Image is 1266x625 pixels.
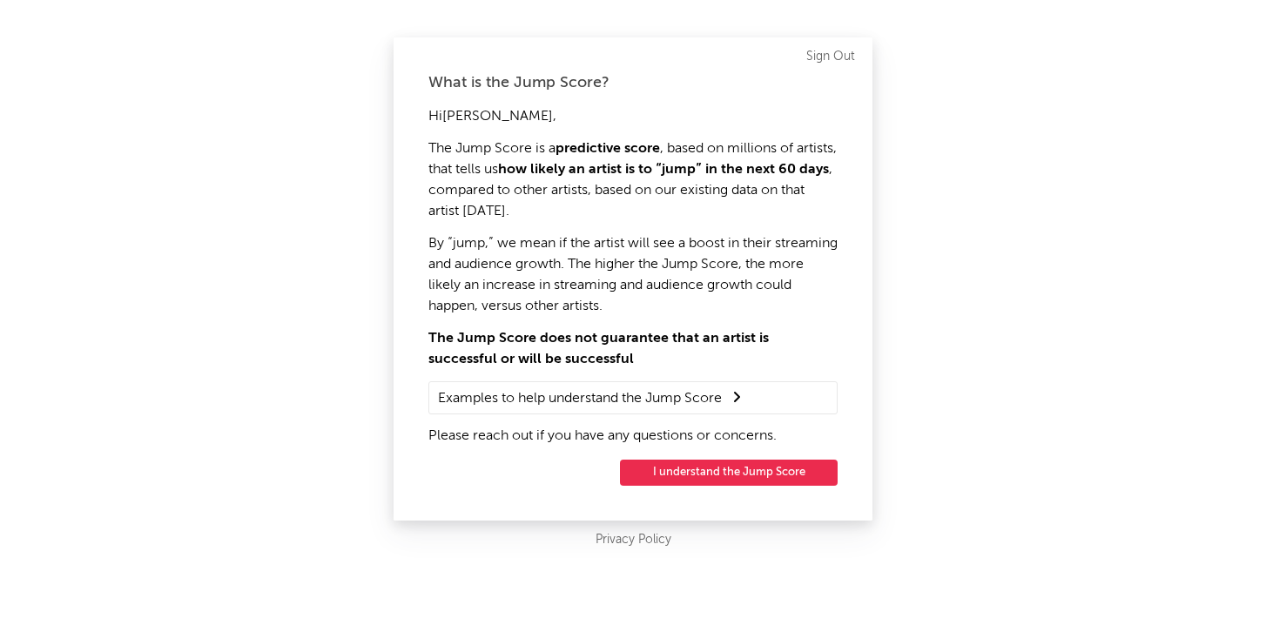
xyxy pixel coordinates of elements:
p: Hi [PERSON_NAME] , [428,106,838,127]
div: What is the Jump Score? [428,72,838,93]
strong: how likely an artist is to “jump” in the next 60 days [498,163,829,177]
p: By “jump,” we mean if the artist will see a boost in their streaming and audience growth. The hig... [428,233,838,317]
a: Privacy Policy [596,529,671,551]
strong: The Jump Score does not guarantee that an artist is successful or will be successful [428,332,769,366]
summary: Examples to help understand the Jump Score [438,386,828,409]
a: Sign Out [806,46,855,67]
p: The Jump Score is a , based on millions of artists, that tells us , compared to other artists, ba... [428,138,838,222]
button: I understand the Jump Score [620,460,838,486]
strong: predictive score [556,142,660,156]
p: Please reach out if you have any questions or concerns. [428,426,838,447]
